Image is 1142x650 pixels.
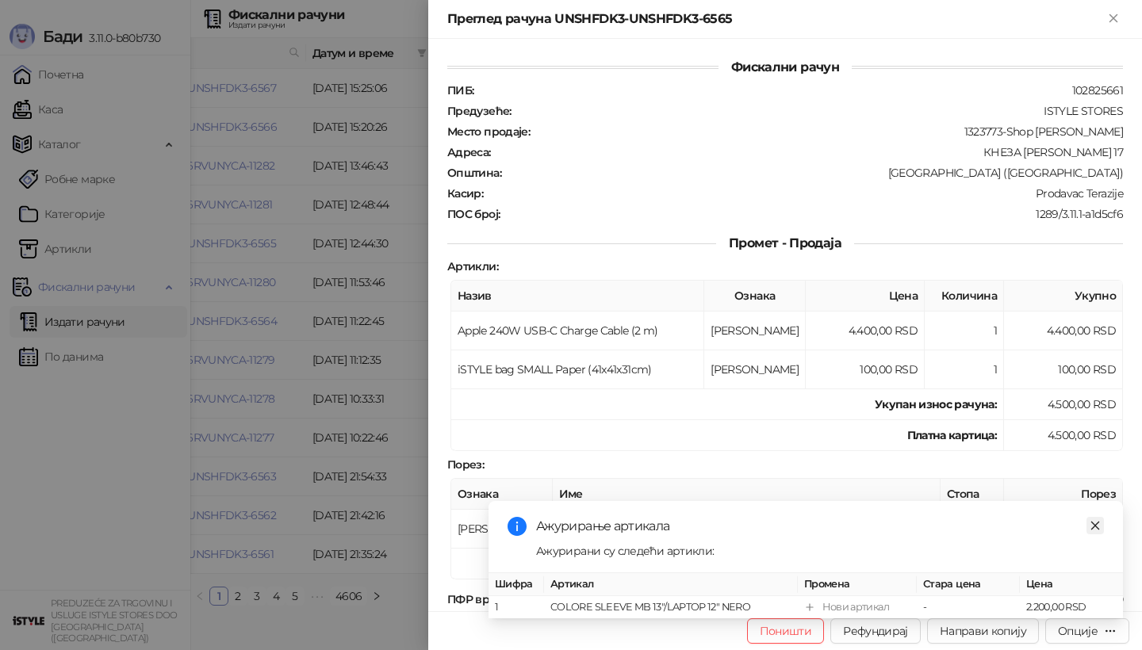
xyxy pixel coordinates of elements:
div: Ажурирани су следећи артикли: [536,542,1104,560]
a: Close [1086,517,1104,534]
div: 1323773-Shop [PERSON_NAME] [531,124,1125,139]
strong: Платна картица : [907,428,997,442]
td: 4.400,00 RSD [1004,312,1123,350]
span: Промет - Продаја [716,235,854,250]
th: Укупно [1004,281,1123,312]
strong: Касир : [447,186,483,201]
strong: Порез : [447,457,484,472]
strong: ПИБ : [447,83,473,97]
td: 4.500,00 RSD [1004,389,1123,420]
td: 100,00 RSD [806,350,925,389]
strong: ПОС број : [447,207,500,221]
strong: ПФР време : [447,592,513,606]
span: Фискални рачун [719,59,852,75]
div: 102825661 [475,83,1125,97]
td: 1 [925,312,1004,350]
td: [PERSON_NAME] [451,510,553,549]
strong: Укупан износ рачуна : [875,397,997,411]
div: Нови артикал [822,599,889,615]
th: Ознака [704,281,806,312]
div: 1289/3.11.1-a1d5cf6 [501,207,1125,221]
span: info-circle [508,517,527,536]
td: 1 [925,350,1004,389]
div: КНЕЗА [PERSON_NAME] 17 [492,145,1125,159]
div: [GEOGRAPHIC_DATA] ([GEOGRAPHIC_DATA]) [503,166,1125,180]
button: Close [1104,10,1123,29]
th: Промена [798,573,917,596]
th: Количина [925,281,1004,312]
td: - [917,596,1020,619]
th: Ознака [451,479,553,510]
td: COLORE SLEEVE MB 13"/LAPTOP 12" NERO [544,596,798,619]
td: 1 [489,596,544,619]
td: [PERSON_NAME] [704,350,806,389]
th: Шифра [489,573,544,596]
td: Apple 240W USB-C Charge Cable (2 m) [451,312,704,350]
strong: Предузеће : [447,104,512,118]
th: Стопа [941,479,1004,510]
td: [PERSON_NAME] [704,312,806,350]
th: Стара цена [917,573,1020,596]
th: Име [553,479,941,510]
td: iSTYLE bag SMALL Paper (41x41x31cm) [451,350,704,389]
span: close [1090,520,1101,531]
strong: Место продаје : [447,124,530,139]
td: 4.500,00 RSD [1004,420,1123,451]
div: Преглед рачуна UNSHFDK3-UNSHFDK3-6565 [447,10,1104,29]
strong: Адреса : [447,145,491,159]
td: 2.200,00 RSD [1020,596,1123,619]
strong: Општина : [447,166,501,180]
th: Назив [451,281,704,312]
th: Артикал [544,573,798,596]
div: Ажурирање артикала [536,517,1104,536]
strong: Артикли : [447,259,498,273]
th: Порез [1004,479,1123,510]
th: Цена [806,281,925,312]
div: Prodavac Terazije [485,186,1125,201]
div: ISTYLE STORES [513,104,1125,118]
th: Цена [1020,573,1123,596]
td: 4.400,00 RSD [806,312,925,350]
td: 100,00 RSD [1004,350,1123,389]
